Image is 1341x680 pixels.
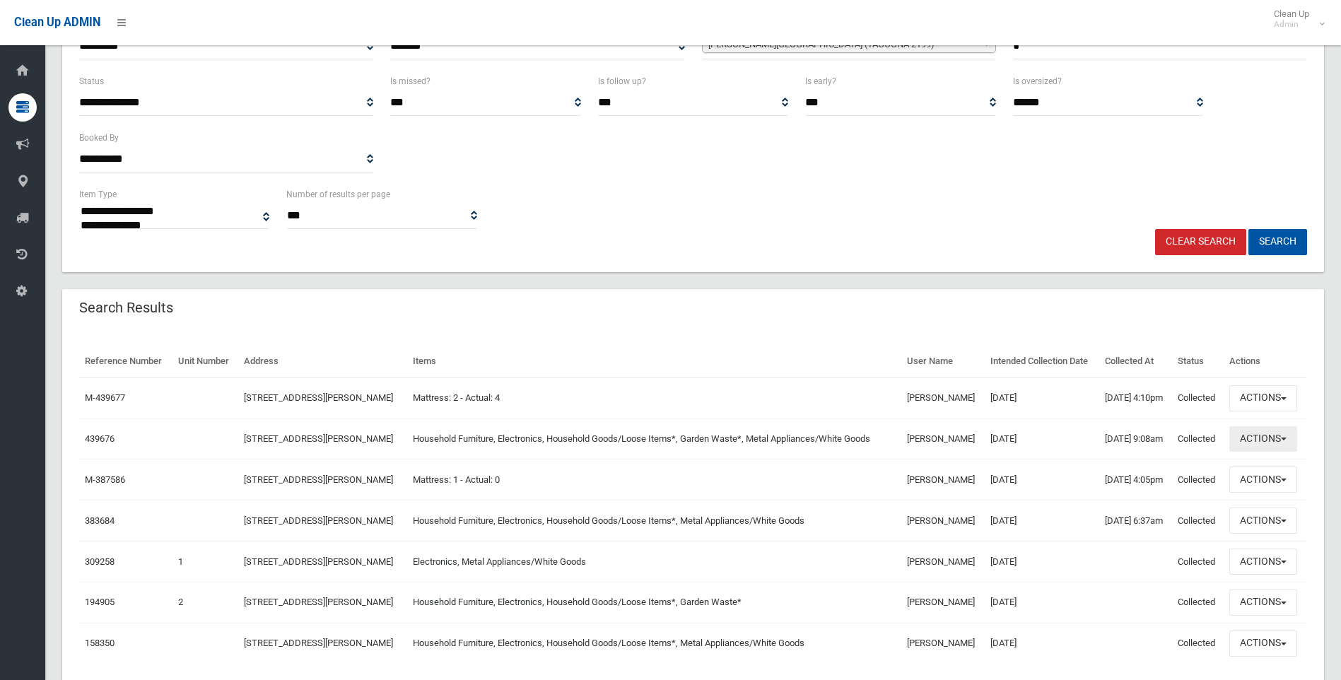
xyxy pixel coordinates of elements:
td: Electronics, Metal Appliances/White Goods [407,541,901,582]
td: 2 [172,582,238,623]
td: [DATE] [985,623,1099,663]
td: [DATE] [985,582,1099,623]
label: Is follow up? [598,74,646,89]
span: Clean Up [1267,8,1323,30]
td: Collected [1172,459,1224,500]
button: Actions [1229,426,1297,452]
td: [DATE] [985,541,1099,582]
td: [DATE] [985,500,1099,541]
header: Search Results [62,294,190,322]
a: 383684 [85,515,115,526]
td: Collected [1172,418,1224,459]
button: Actions [1229,385,1297,411]
th: Intended Collection Date [985,346,1099,377]
a: [STREET_ADDRESS][PERSON_NAME] [244,474,393,485]
a: 439676 [85,433,115,444]
th: Actions [1224,346,1307,377]
label: Number of results per page [286,187,390,202]
th: Items [407,346,901,377]
a: [STREET_ADDRESS][PERSON_NAME] [244,638,393,648]
td: Collected [1172,500,1224,541]
th: Reference Number [79,346,172,377]
td: [DATE] [985,459,1099,500]
a: [STREET_ADDRESS][PERSON_NAME] [244,515,393,526]
td: Household Furniture, Electronics, Household Goods/Loose Items*, Metal Appliances/White Goods [407,623,901,663]
a: 309258 [85,556,115,567]
td: [DATE] 9:08am [1099,418,1172,459]
a: 194905 [85,597,115,607]
th: User Name [901,346,985,377]
td: [DATE] 6:37am [1099,500,1172,541]
label: Is early? [805,74,836,89]
td: [PERSON_NAME] [901,377,985,418]
label: Status [79,74,104,89]
button: Actions [1229,590,1297,616]
td: [PERSON_NAME] [901,582,985,623]
td: [PERSON_NAME] [901,418,985,459]
a: M-439677 [85,392,125,403]
th: Status [1172,346,1224,377]
th: Unit Number [172,346,238,377]
label: Booked By [79,130,119,146]
td: Household Furniture, Electronics, Household Goods/Loose Items*, Garden Waste*, Metal Appliances/W... [407,418,901,459]
td: [PERSON_NAME] [901,500,985,541]
td: [DATE] [985,377,1099,418]
a: Clear Search [1155,229,1246,255]
a: [STREET_ADDRESS][PERSON_NAME] [244,433,393,444]
a: [STREET_ADDRESS][PERSON_NAME] [244,597,393,607]
td: Household Furniture, Electronics, Household Goods/Loose Items*, Garden Waste* [407,582,901,623]
a: 158350 [85,638,115,648]
td: [DATE] 4:05pm [1099,459,1172,500]
td: Mattress: 2 - Actual: 4 [407,377,901,418]
label: Item Type [79,187,117,202]
label: Is oversized? [1013,74,1062,89]
span: Clean Up ADMIN [14,16,100,29]
a: [STREET_ADDRESS][PERSON_NAME] [244,556,393,567]
td: Collected [1172,541,1224,582]
td: [PERSON_NAME] [901,459,985,500]
a: M-387586 [85,474,125,485]
th: Collected At [1099,346,1172,377]
a: [STREET_ADDRESS][PERSON_NAME] [244,392,393,403]
button: Actions [1229,549,1297,575]
td: [PERSON_NAME] [901,541,985,582]
td: Household Furniture, Electronics, Household Goods/Loose Items*, Metal Appliances/White Goods [407,500,901,541]
button: Actions [1229,631,1297,657]
td: 1 [172,541,238,582]
td: Collected [1172,623,1224,663]
label: Is missed? [390,74,431,89]
td: Mattress: 1 - Actual: 0 [407,459,901,500]
td: [DATE] [985,418,1099,459]
small: Admin [1274,19,1309,30]
button: Actions [1229,508,1297,534]
td: [DATE] 4:10pm [1099,377,1172,418]
td: Collected [1172,377,1224,418]
button: Search [1248,229,1307,255]
td: [PERSON_NAME] [901,623,985,663]
td: Collected [1172,582,1224,623]
button: Actions [1229,467,1297,493]
th: Address [238,346,407,377]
